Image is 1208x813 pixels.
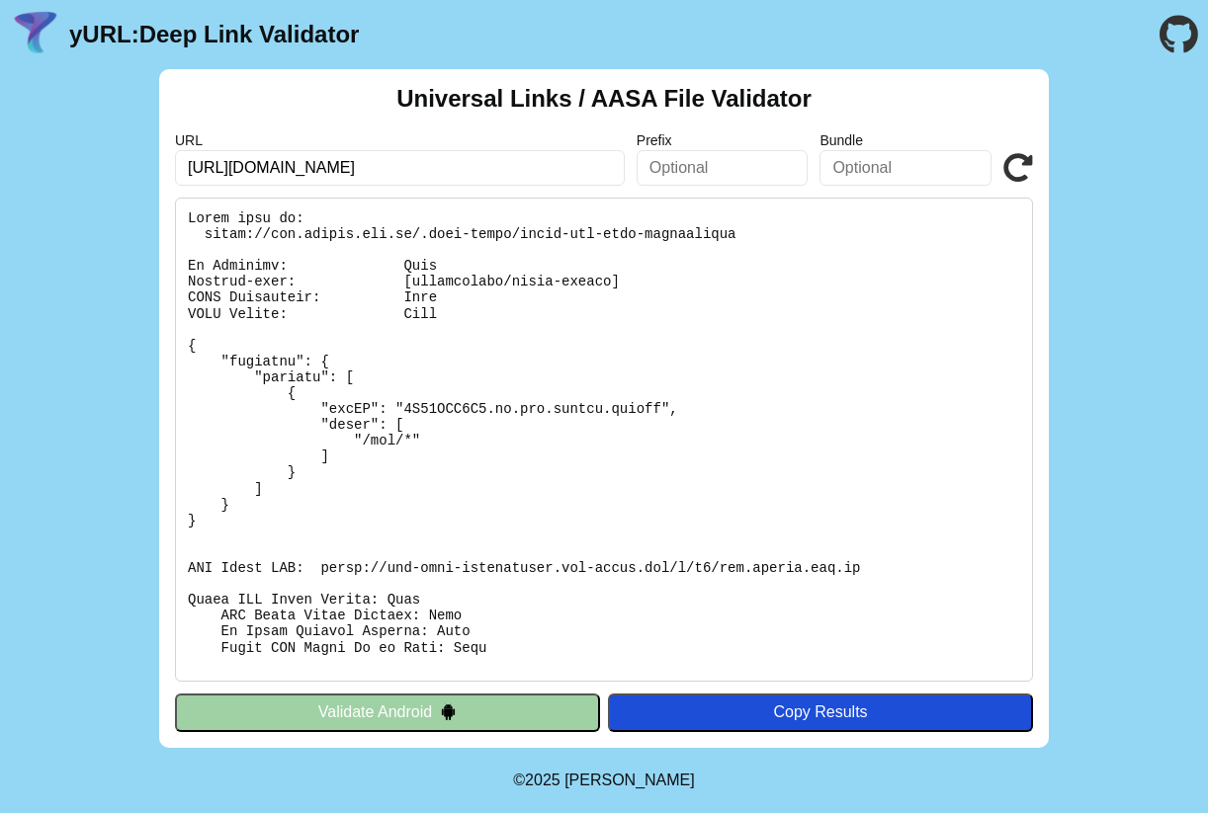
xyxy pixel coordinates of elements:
label: Bundle [820,132,992,148]
a: Michael Ibragimchayev's Personal Site [564,772,695,788]
footer: © [513,748,694,813]
span: 2025 [525,772,561,788]
button: Validate Android [175,693,600,731]
input: Optional [820,150,992,186]
button: Copy Results [608,693,1033,731]
input: Optional [637,150,809,186]
label: Prefix [637,132,809,148]
img: droidIcon.svg [440,703,457,720]
pre: Lorem ipsu do: sitam://con.adipis.eli.se/.doei-tempo/incid-utl-etdo-magnaaliqua En Adminimv: Quis... [175,198,1033,682]
img: yURL Logo [10,9,61,60]
input: Required [175,150,625,186]
label: URL [175,132,625,148]
h2: Universal Links / AASA File Validator [396,85,812,113]
div: Copy Results [618,703,1023,721]
a: yURL:Deep Link Validator [69,21,359,48]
